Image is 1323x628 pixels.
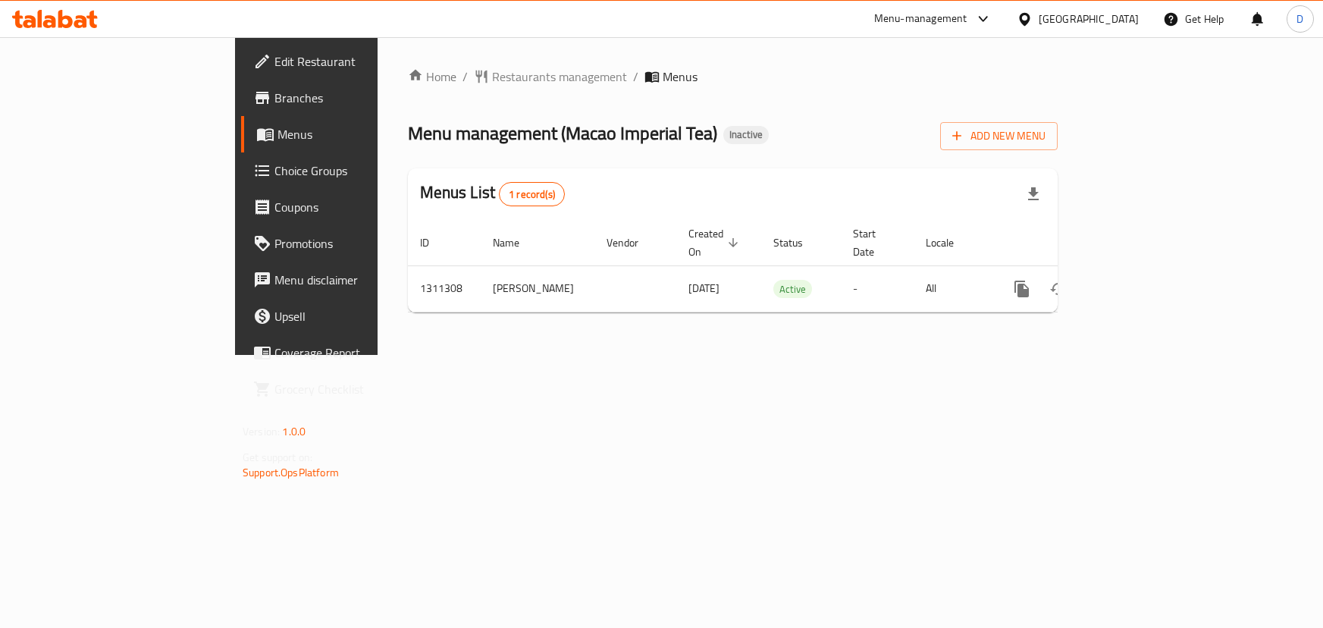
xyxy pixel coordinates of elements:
a: Edit Restaurant [241,43,456,80]
div: Inactive [723,126,769,144]
span: Name [493,234,539,252]
a: Coupons [241,189,456,225]
span: Start Date [853,225,895,261]
a: Support.OpsPlatform [243,463,339,482]
span: Version: [243,422,280,441]
span: Menus [663,68,698,86]
span: Status [773,234,823,252]
span: Edit Restaurant [274,52,444,71]
span: Inactive [723,128,769,141]
th: Actions [992,220,1162,266]
button: Change Status [1040,271,1077,307]
a: Grocery Checklist [241,371,456,407]
h2: Menus List [420,181,565,206]
li: / [633,68,638,86]
a: Promotions [241,225,456,262]
span: Branches [274,89,444,107]
div: Total records count [499,182,565,206]
span: Locale [926,234,973,252]
div: [GEOGRAPHIC_DATA] [1039,11,1139,27]
div: Export file [1015,176,1052,212]
span: 1.0.0 [282,422,306,441]
span: Get support on: [243,447,312,467]
a: Restaurants management [474,68,627,86]
li: / [462,68,468,86]
td: [PERSON_NAME] [481,265,594,312]
span: [DATE] [688,278,719,298]
span: Upsell [274,307,444,325]
span: D [1296,11,1303,27]
div: Menu-management [874,10,967,28]
span: Restaurants management [492,68,627,86]
a: Menu disclaimer [241,262,456,298]
span: Promotions [274,234,444,253]
a: Coverage Report [241,334,456,371]
a: Choice Groups [241,152,456,189]
span: 1 record(s) [500,187,564,202]
span: Add New Menu [952,127,1046,146]
span: ID [420,234,449,252]
span: Active [773,281,812,298]
span: Menu disclaimer [274,271,444,289]
span: Menu management ( Macao Imperial Tea ) [408,116,717,150]
a: Menus [241,116,456,152]
a: Branches [241,80,456,116]
span: Vendor [607,234,658,252]
a: Upsell [241,298,456,334]
nav: breadcrumb [408,68,1058,86]
span: Coupons [274,198,444,216]
span: Grocery Checklist [274,380,444,398]
span: Choice Groups [274,162,444,180]
td: All [914,265,992,312]
table: enhanced table [408,220,1162,312]
span: Menus [277,125,444,143]
td: - [841,265,914,312]
button: more [1004,271,1040,307]
button: Add New Menu [940,122,1058,150]
span: Created On [688,225,743,261]
span: Coverage Report [274,344,444,362]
